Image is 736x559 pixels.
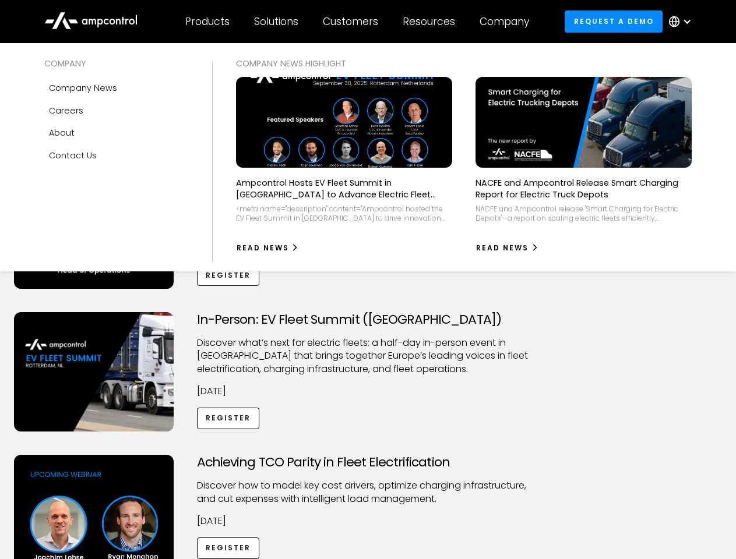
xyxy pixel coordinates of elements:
div: Company [480,15,529,28]
div: Contact Us [49,149,97,162]
a: About [44,122,189,144]
p: [DATE] [197,385,540,398]
a: Read News [236,239,300,257]
div: Company news [49,82,117,94]
a: Read News [476,239,539,257]
a: Careers [44,100,189,122]
p: NACFE and Ampcontrol Release Smart Charging Report for Electric Truck Depots [476,177,692,200]
div: Products [185,15,230,28]
div: Resources [403,15,455,28]
h3: In-Person: EV Fleet Summit ([GEOGRAPHIC_DATA]) [197,312,540,327]
a: Register [197,408,260,429]
a: Company news [44,77,189,99]
div: Read News [237,243,289,253]
div: Solutions [254,15,298,28]
p: Discover how to model key cost drivers, optimize charging infrastructure, and cut expenses with i... [197,479,540,505]
div: COMPANY [44,57,189,70]
div: NACFE and Ampcontrol release 'Smart Charging for Electric Depots'—a report on scaling electric fl... [476,204,692,222]
div: Customers [323,15,378,28]
div: <meta name="description" content="Ampcontrol hosted the EV Fleet Summit in [GEOGRAPHIC_DATA] to d... [236,204,452,222]
p: Ampcontrol Hosts EV Fleet Summit in [GEOGRAPHIC_DATA] to Advance Electric Fleet Management in [GE... [236,177,452,200]
h3: Achieving TCO Parity in Fleet Electrification [197,455,540,470]
a: Register [197,264,260,286]
p: [DATE] [197,515,540,528]
div: About [49,126,75,139]
div: Read News [476,243,529,253]
a: Register [197,537,260,559]
a: Request a demo [565,10,663,32]
div: COMPANY NEWS Highlight [236,57,692,70]
p: ​Discover what’s next for electric fleets: a half-day in-person event in [GEOGRAPHIC_DATA] that b... [197,337,540,376]
div: Careers [49,104,83,117]
a: Contact Us [44,144,189,167]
